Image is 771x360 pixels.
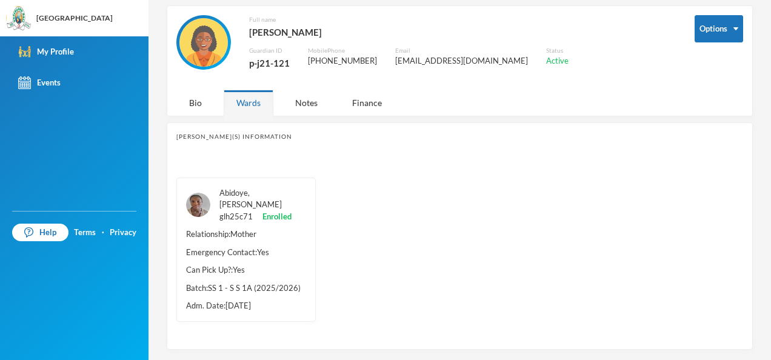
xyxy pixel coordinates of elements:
[308,46,377,55] div: Mobile Phone
[186,247,306,259] div: Emergency Contact: Yes
[176,90,215,116] div: Bio
[224,90,273,116] div: Wards
[253,211,292,223] span: Enrolled
[546,55,569,67] div: Active
[339,90,395,116] div: Finance
[219,211,253,223] span: glh25c71
[308,55,377,67] div: [PHONE_NUMBER]
[282,90,330,116] div: Notes
[186,228,306,241] div: Relationship: Mother
[176,132,743,141] div: [PERSON_NAME](s) Information
[249,55,290,71] div: p-j21-121
[12,224,68,242] a: Help
[74,227,96,239] a: Terms
[18,76,61,89] div: Events
[395,46,528,55] div: Email
[186,264,306,276] div: Can Pick Up?: Yes
[179,18,228,67] img: GUARDIAN
[186,300,306,312] div: Adm. Date: [DATE]
[249,24,569,40] div: [PERSON_NAME]
[186,282,306,295] div: Batch: SS 1 - S S 1A (2025/2026)
[219,188,282,210] a: Abidoye, [PERSON_NAME]
[395,55,528,67] div: [EMAIL_ADDRESS][DOMAIN_NAME]
[186,193,210,217] img: STUDENT
[102,227,104,239] div: ·
[249,46,290,55] div: Guardian ID
[695,15,743,42] button: Options
[18,45,74,58] div: My Profile
[249,15,569,24] div: Full name
[7,7,31,31] img: logo
[36,13,113,24] div: [GEOGRAPHIC_DATA]
[110,227,136,239] a: Privacy
[546,46,569,55] div: Status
